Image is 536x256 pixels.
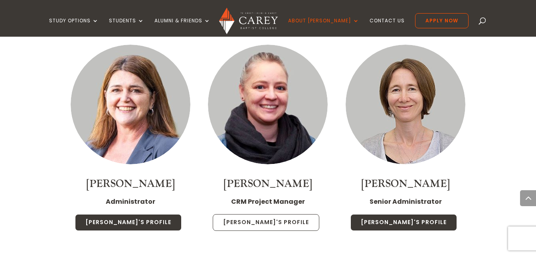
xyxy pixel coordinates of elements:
a: Study Options [49,18,99,37]
a: [PERSON_NAME] [223,177,312,191]
a: Alumni & Friends [154,18,210,37]
img: Julie Polglaze [71,45,190,164]
strong: Senior Administrator [370,197,442,206]
strong: Administrator [106,197,155,206]
a: Students [109,18,144,37]
img: Carey Baptist College [219,8,278,34]
a: [PERSON_NAME]'s Profile [75,214,182,231]
a: [PERSON_NAME] [361,177,450,191]
strong: CRM Project Manager [231,197,305,206]
a: About [PERSON_NAME] [288,18,359,37]
a: [PERSON_NAME]'s Profile [213,214,319,231]
a: Apply Now [415,13,469,28]
a: Contact Us [370,18,405,37]
a: [PERSON_NAME] [86,177,175,191]
a: [PERSON_NAME]'s Profile [350,214,457,231]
